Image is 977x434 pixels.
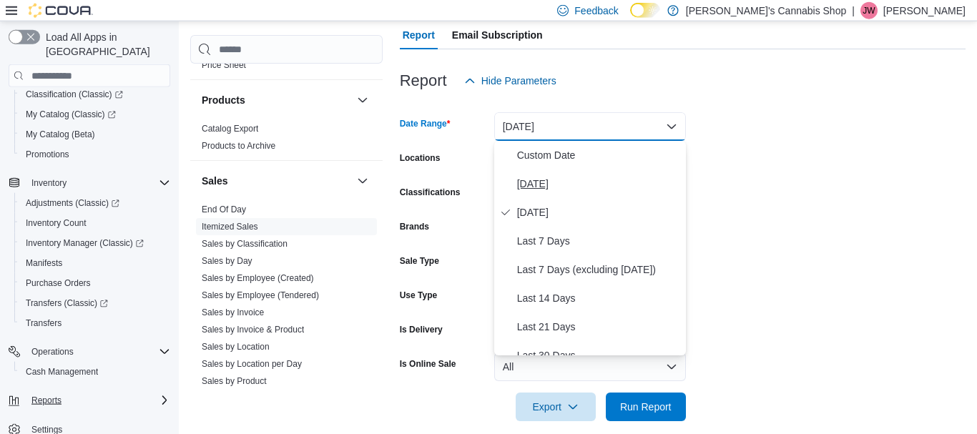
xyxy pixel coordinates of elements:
span: Sales by Location [202,342,270,353]
a: End Of Day [202,205,246,215]
a: Promotions [20,146,75,163]
label: Sale Type [400,255,439,267]
span: Transfers (Classic) [20,295,170,312]
span: End Of Day [202,204,246,216]
a: Sales by Invoice [202,308,264,318]
span: Run Report [620,400,672,414]
p: [PERSON_NAME] [883,2,966,19]
span: Inventory [31,177,67,189]
a: Sales by Employee (Created) [202,274,314,284]
span: Sales by Invoice [202,307,264,319]
a: Price Sheet [202,61,246,71]
span: Itemized Sales [202,222,258,233]
button: Sales [354,173,371,190]
a: Products to Archive [202,142,275,152]
span: Inventory Count [26,217,87,229]
span: Reports [26,392,170,409]
h3: Sales [202,174,228,189]
a: Classification (Classic) [20,86,129,103]
span: Feedback [574,4,618,18]
span: Export [524,393,587,421]
label: Date Range [400,118,451,129]
span: Purchase Orders [26,277,91,289]
span: Operations [26,343,170,360]
button: Transfers [14,313,176,333]
a: Sales by Product [202,377,267,387]
span: My Catalog (Classic) [20,106,170,123]
span: Email Subscription [452,21,543,49]
button: Reports [26,392,67,409]
span: Sales by Day [202,256,252,267]
span: Inventory [26,174,170,192]
span: Last 21 Days [517,318,680,335]
a: My Catalog (Beta) [20,126,101,143]
span: Report [403,21,435,49]
p: | [852,2,855,19]
span: Transfers [20,315,170,332]
a: Classification (Classic) [14,84,176,104]
span: Load All Apps in [GEOGRAPHIC_DATA] [40,30,170,59]
span: Sales by Invoice & Product [202,325,304,336]
button: Reports [3,390,176,410]
a: My Catalog (Classic) [20,106,122,123]
button: Purchase Orders [14,273,176,293]
a: Cash Management [20,363,104,380]
h3: Products [202,94,245,108]
label: Is Delivery [400,324,443,335]
button: All [494,352,686,381]
a: Sales by Location [202,342,270,352]
a: Transfers (Classic) [14,293,176,313]
a: Sales by Invoice & Product [202,325,304,335]
button: Export [516,393,596,421]
a: Adjustments (Classic) [14,193,176,213]
span: Cash Management [20,363,170,380]
button: Inventory [3,173,176,193]
span: Inventory Count [20,214,170,232]
span: Purchase Orders [20,275,170,292]
button: Hide Parameters [458,66,562,95]
a: Transfers [20,315,67,332]
span: My Catalog (Beta) [20,126,170,143]
span: Last 7 Days [517,232,680,250]
a: Adjustments (Classic) [20,194,125,212]
button: Sales [202,174,351,189]
button: Manifests [14,253,176,273]
p: [PERSON_NAME]'s Cannabis Shop [686,2,846,19]
h3: Report [400,72,447,89]
span: Transfers (Classic) [26,297,108,309]
div: Jeff Weaver [860,2,878,19]
a: Sales by Location per Day [202,360,302,370]
span: Last 7 Days (excluding [DATE]) [517,261,680,278]
a: Catalog Export [202,124,258,134]
span: Price Sheet [202,60,246,71]
span: My Catalog (Classic) [26,109,116,120]
span: Dark Mode [630,18,631,19]
img: Cova [29,4,93,18]
a: Purchase Orders [20,275,97,292]
span: Classification (Classic) [26,89,123,100]
span: Cash Management [26,366,98,378]
span: Promotions [20,146,170,163]
span: Adjustments (Classic) [26,197,119,209]
label: Locations [400,152,441,164]
a: Transfers (Classic) [20,295,114,312]
span: Hide Parameters [481,74,556,88]
a: Inventory Count [20,214,92,232]
button: Products [202,94,351,108]
span: Products to Archive [202,141,275,152]
a: Inventory Manager (Classic) [20,235,149,252]
button: Inventory Count [14,213,176,233]
span: Manifests [26,257,62,269]
button: Cash Management [14,362,176,382]
span: Inventory Manager (Classic) [26,237,144,249]
button: [DATE] [494,112,686,141]
button: Operations [3,342,176,362]
button: Run Report [606,393,686,421]
span: Reports [31,395,62,406]
span: Last 14 Days [517,290,680,307]
span: Inventory Manager (Classic) [20,235,170,252]
span: Promotions [26,149,69,160]
span: Custom Date [517,147,680,164]
button: Operations [26,343,79,360]
span: Sales by Employee (Created) [202,273,314,285]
